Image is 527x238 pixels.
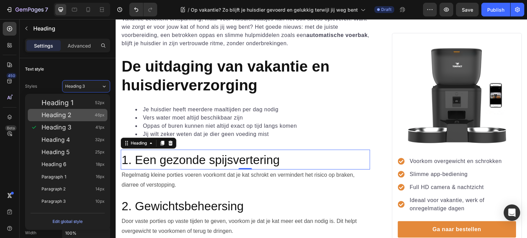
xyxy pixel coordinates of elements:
[95,112,105,118] span: 46px
[68,42,91,49] p: Advanced
[25,230,36,236] div: Width
[75,40,117,45] div: Keywords op verkeer
[45,5,48,14] p: 7
[294,177,400,193] p: Ideaal voor vakantie, werk of onregelmatige dagen
[456,3,479,16] button: Save
[52,217,83,226] div: Edit global style
[42,186,66,192] span: Paragraph 2
[96,173,105,180] span: 16px
[6,131,254,150] p: ⁠⁠⁠⁠⁠⁠⁠
[33,24,107,33] p: Heading
[25,66,44,72] div: Text style
[95,149,105,155] span: 25px
[5,37,255,77] h2: Rich Text Editor. Editing area: main
[42,124,71,131] span: Heading 3
[20,103,254,111] li: Oppas of buren kunnen niet altijd exact op tijd langs komen
[18,18,75,23] div: Domein: [DOMAIN_NAME]
[294,138,400,146] p: Voorkom overgewicht en schrokken
[129,3,157,16] div: Undo/Redo
[11,11,16,16] img: logo_orange.svg
[294,164,400,172] p: Full HD camera & nachtzicht
[20,111,254,119] li: Jij wilt zeker weten dat je dier geen voeding mist
[282,202,401,218] a: Ga naar bestellen
[62,80,110,92] button: Heading 3
[6,39,214,74] span: De uitdaging van vakantie en huisdierverzorging
[11,18,16,23] img: website_grey.svg
[191,6,358,13] span: Op vakantie? Zo blijft je huisdier gevoerd en gelukkig terwijl jij weg bent
[14,121,33,127] div: Heading
[6,180,128,193] span: 2. Gewichtsbeheersing
[42,136,70,143] span: Heading 4
[67,40,73,45] img: tab_keywords_by_traffic_grey.svg
[95,186,105,192] span: 14px
[317,206,366,214] p: Ga naar bestellen
[7,73,16,78] div: 450
[42,161,66,168] span: Heading 6
[188,6,189,13] span: /
[3,3,51,16] button: 7
[95,136,105,143] span: 32px
[42,173,66,180] span: Paragraph 1
[42,198,66,205] span: Paragraph 3
[6,134,164,147] span: 1. Een gezonde spijsvertering
[5,125,16,131] div: Beta
[42,149,70,155] span: Heading 5
[25,83,37,89] div: Styles
[65,83,85,89] span: Heading 3
[5,130,255,150] h2: Rich Text Editor. Editing area: main
[95,99,105,106] span: 52px
[6,197,254,217] p: Door vaste porties op vaste tijden te geven, voorkom je dat je kat meer eet dan nodig is. Dit hel...
[95,124,105,131] span: 41px
[6,151,254,171] p: Regelmatig kleine porties voeren voorkomt dat je kat schrokt en vermindert het risico op braken, ...
[288,23,395,129] img: gempages_552560494288831287-52965ebd-1bc2-4db3-ab58-5f1ed4049757.png
[19,40,24,45] img: tab_domain_overview_orange.svg
[5,80,255,125] div: Rich Text Editor. Editing area: main
[20,86,254,95] li: Je huisdier heeft meerdere maaltijden per dag nodig
[504,204,520,221] div: Open Intercom Messenger
[19,11,34,16] div: v 4.0.25
[42,99,73,106] span: Heading 1
[31,216,105,227] button: Edit global style
[42,112,71,118] span: Heading 2
[116,19,527,238] iframe: Design area
[34,42,53,49] p: Settings
[26,40,60,45] div: Domeinoverzicht
[6,38,254,76] p: ⁠⁠⁠⁠⁠⁠⁠
[191,13,252,19] strong: automatische voerbak
[381,7,391,13] span: Draft
[20,95,254,103] li: Vers water moet altijd beschikbaar zijn
[487,6,504,13] div: Publish
[96,161,105,168] span: 18px
[294,151,400,159] p: Slimme app-bediening
[95,198,105,205] span: 10px
[462,7,473,13] span: Save
[481,3,510,16] button: Publish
